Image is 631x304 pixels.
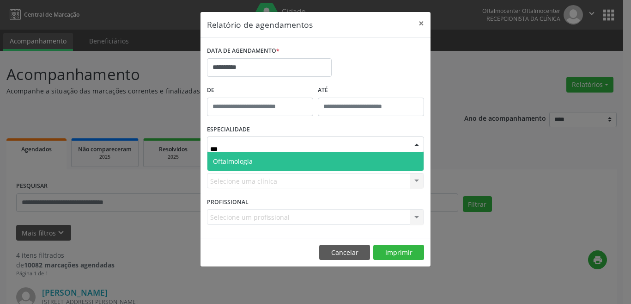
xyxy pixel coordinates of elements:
button: Close [412,12,431,35]
span: Oftalmologia [213,157,253,166]
label: ATÉ [318,83,424,98]
button: Cancelar [319,245,370,261]
h5: Relatório de agendamentos [207,19,313,31]
label: De [207,83,313,98]
label: PROFISSIONAL [207,195,249,209]
button: Imprimir [373,245,424,261]
label: DATA DE AGENDAMENTO [207,44,279,58]
label: ESPECIALIDADE [207,123,250,137]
